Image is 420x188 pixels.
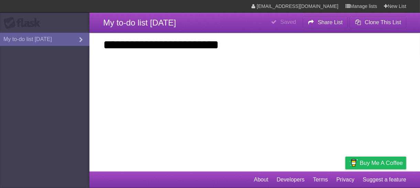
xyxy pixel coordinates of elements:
b: Saved [280,19,296,25]
div: Flask [3,17,45,29]
a: Buy me a coffee [345,157,406,169]
a: Privacy [336,173,354,186]
a: Suggest a feature [363,173,406,186]
b: Clone This List [365,19,401,25]
span: My to-do list [DATE] [103,18,176,27]
img: Buy me a coffee [349,157,358,169]
b: Share List [318,19,343,25]
a: Developers [277,173,304,186]
a: About [254,173,268,186]
span: Buy me a coffee [360,157,403,169]
button: Clone This List [349,16,406,29]
a: Terms [313,173,328,186]
button: Share List [303,16,348,29]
